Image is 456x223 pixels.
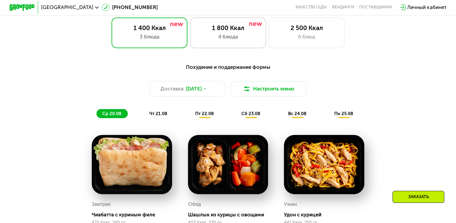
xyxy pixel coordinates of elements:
[296,5,327,10] a: Качество еды
[40,63,416,71] div: Похудение и поддержание формы
[359,5,392,10] div: поставщикам
[197,33,259,41] div: 4 блюда
[275,33,338,41] div: 6 блюд
[188,200,201,209] div: Обед
[407,4,446,11] div: Личный кабинет
[195,111,214,116] span: пт 22.08
[231,81,307,96] button: Настроить меню
[92,200,111,209] div: Завтрак
[102,111,121,116] span: ср 20.08
[41,5,93,10] span: [GEOGRAPHIC_DATA]
[332,5,354,10] a: Вендинги
[288,111,306,116] span: вс 24.08
[102,4,158,11] a: [PHONE_NUMBER]
[284,200,297,209] div: Ужин
[334,111,353,116] span: пн 25.08
[118,24,181,32] div: 1 400 Ккал
[118,33,181,41] div: 3 блюда
[160,85,185,93] span: Доставка:
[149,111,167,116] span: чт 21.08
[241,111,260,116] span: сб 23.08
[92,212,177,218] div: Чиабатта с куриным филе
[284,212,369,218] div: Удон с курицей
[275,24,338,32] div: 2 500 Ккал
[197,24,259,32] div: 1 800 Ккал
[188,212,273,218] div: Шашлык из курицы с овощами
[186,85,202,93] span: [DATE]
[392,191,444,203] div: Заказать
